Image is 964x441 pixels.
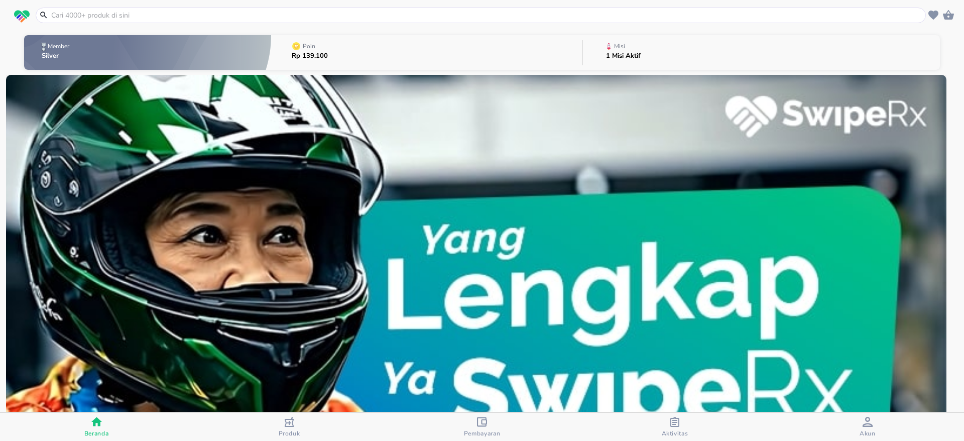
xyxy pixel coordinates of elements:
img: logo_swiperx_s.bd005f3b.svg [14,10,30,23]
button: Misi1 Misi Aktif [583,33,940,72]
p: Member [48,43,69,49]
span: Produk [279,429,300,437]
p: Silver [42,53,71,59]
button: Pembayaran [386,413,578,441]
p: Misi [614,43,625,49]
button: Akun [771,413,964,441]
span: Aktivitas [662,429,688,437]
span: Pembayaran [464,429,501,437]
p: Poin [303,43,315,49]
p: Rp 139.100 [292,53,328,59]
input: Cari 4000+ produk di sini [50,10,923,21]
button: MemberSilver [24,33,271,72]
span: Beranda [84,429,109,437]
button: PoinRp 139.100 [271,33,582,72]
button: Aktivitas [578,413,771,441]
span: Akun [860,429,876,437]
p: 1 Misi Aktif [606,53,641,59]
button: Produk [193,413,386,441]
